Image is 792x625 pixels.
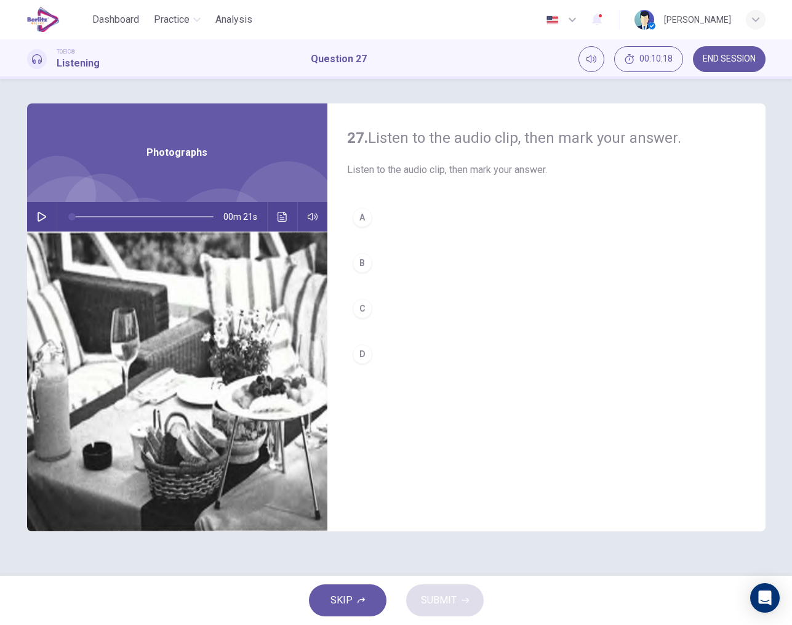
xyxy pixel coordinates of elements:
[27,7,88,32] a: EduSynch logo
[614,46,683,72] button: 00:10:18
[27,232,327,531] img: Photographs
[154,12,190,27] span: Practice
[614,46,683,72] div: Hide
[311,52,367,67] h1: Question 27
[149,9,206,31] button: Practice
[347,129,368,147] strong: 27.
[330,592,353,609] span: SKIP
[210,9,257,31] button: Analysis
[309,584,386,616] button: SKIP
[146,145,207,160] span: Photographs
[578,46,604,72] div: Mute
[693,46,766,72] button: END SESSION
[215,12,252,27] span: Analysis
[750,583,780,613] div: Open Intercom Messenger
[223,202,267,232] span: 00m 21s
[347,248,746,278] button: B
[87,9,144,31] button: Dashboard
[634,10,654,30] img: Profile picture
[353,253,372,273] div: B
[545,15,560,25] img: en
[57,47,75,56] span: TOEIC®
[664,12,731,27] div: [PERSON_NAME]
[347,293,746,324] button: C
[353,299,372,318] div: C
[703,54,756,64] span: END SESSION
[92,12,139,27] span: Dashboard
[273,202,292,232] button: Click to see the audio transcription
[27,7,60,32] img: EduSynch logo
[353,208,372,227] div: A
[347,339,746,369] button: D
[57,56,100,71] h1: Listening
[639,54,673,64] span: 00:10:18
[353,344,372,364] div: D
[347,163,746,177] span: Listen to the audio clip, then mark your answer.
[347,128,746,148] h4: Listen to the audio clip, then mark your answer.
[347,202,746,233] button: A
